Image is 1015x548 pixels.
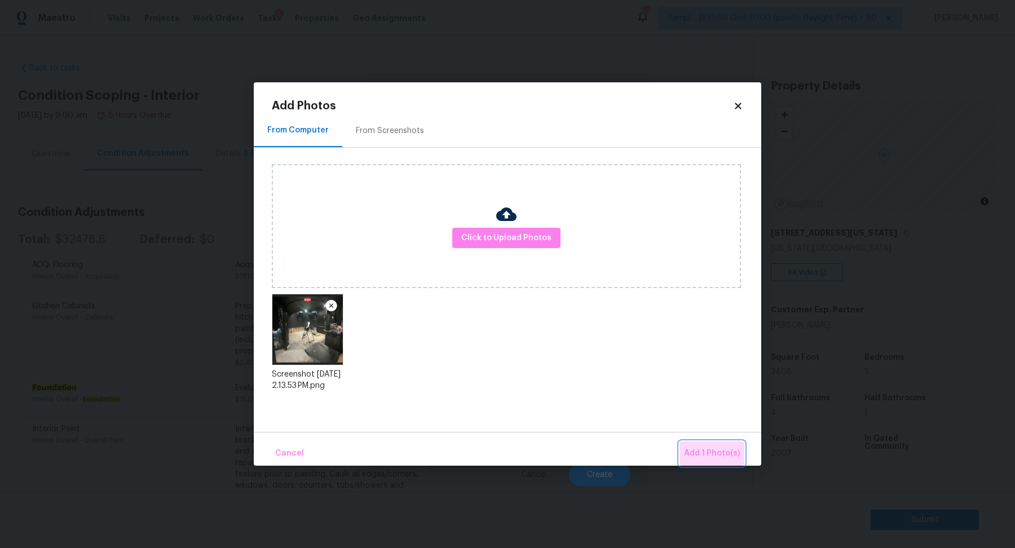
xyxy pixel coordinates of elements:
[461,231,551,245] span: Click to Upload Photos
[356,125,424,136] div: From Screenshots
[275,447,304,461] span: Cancel
[272,100,733,112] h2: Add Photos
[679,441,744,466] button: Add 1 Photo(s)
[452,228,561,249] button: Click to Upload Photos
[684,447,740,461] span: Add 1 Photo(s)
[267,125,329,136] div: From Computer
[271,441,308,466] button: Cancel
[272,369,343,391] div: Screenshot [DATE] 2.13.53 PM.png
[496,204,517,224] img: Cloud Upload Icon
